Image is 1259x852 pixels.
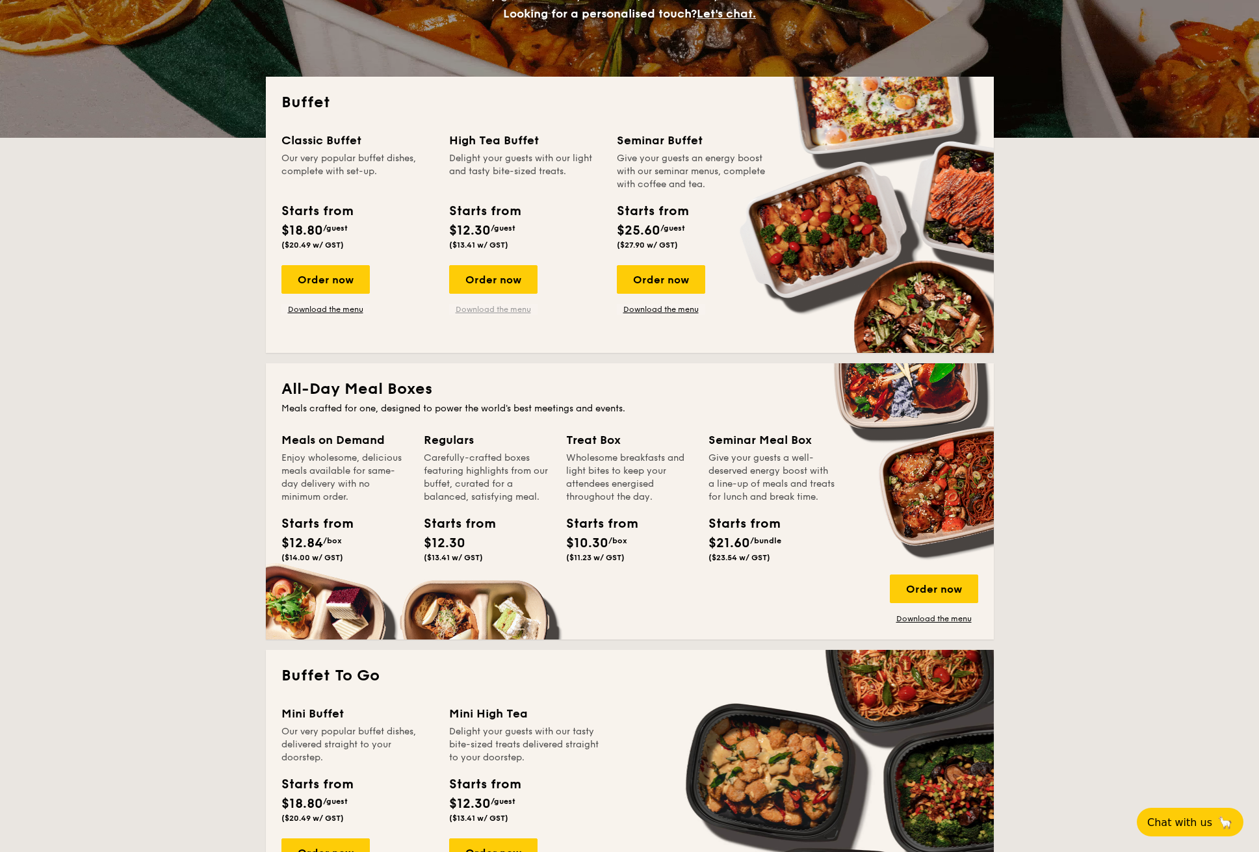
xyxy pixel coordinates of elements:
span: $18.80 [281,223,323,239]
div: Delight your guests with our light and tasty bite-sized treats. [449,152,601,191]
span: $12.30 [449,796,491,812]
div: Order now [617,265,705,294]
div: Give your guests an energy boost with our seminar menus, complete with coffee and tea. [617,152,769,191]
div: Delight your guests with our tasty bite-sized treats delivered straight to your doorstep. [449,725,601,764]
div: Our very popular buffet dishes, delivered straight to your doorstep. [281,725,434,764]
div: Starts from [281,514,340,534]
div: Treat Box [566,431,693,449]
span: 🦙 [1217,815,1233,830]
button: Chat with us🦙 [1137,808,1243,836]
span: $18.80 [281,796,323,812]
div: Starts from [281,201,352,221]
h2: Buffet [281,92,978,113]
span: $12.30 [449,223,491,239]
span: /guest [491,797,515,806]
span: $25.60 [617,223,660,239]
div: Seminar Meal Box [708,431,835,449]
span: /box [608,536,627,545]
span: ($23.54 w/ GST) [708,553,770,562]
a: Download the menu [281,304,370,315]
span: ($13.41 w/ GST) [424,553,483,562]
a: Download the menu [890,613,978,624]
span: $12.84 [281,536,323,551]
a: Download the menu [449,304,538,315]
span: ($27.90 w/ GST) [617,240,678,250]
div: Starts from [449,201,520,221]
span: Chat with us [1147,816,1212,829]
div: Enjoy wholesome, delicious meals available for same-day delivery with no minimum order. [281,452,408,504]
span: ($11.23 w/ GST) [566,553,625,562]
h2: All-Day Meal Boxes [281,379,978,400]
span: $12.30 [424,536,465,551]
div: Starts from [449,775,520,794]
span: /bundle [750,536,781,545]
span: ($13.41 w/ GST) [449,240,508,250]
span: ($20.49 w/ GST) [281,814,344,823]
span: Let's chat. [697,6,756,21]
span: /guest [660,224,685,233]
div: Mini Buffet [281,704,434,723]
div: Order now [281,265,370,294]
div: Wholesome breakfasts and light bites to keep your attendees energised throughout the day. [566,452,693,504]
div: Meals crafted for one, designed to power the world's best meetings and events. [281,402,978,415]
span: Looking for a personalised touch? [503,6,697,21]
span: /guest [323,224,348,233]
div: Seminar Buffet [617,131,769,149]
a: Download the menu [617,304,705,315]
div: High Tea Buffet [449,131,601,149]
div: Give your guests a well-deserved energy boost with a line-up of meals and treats for lunch and br... [708,452,835,504]
span: /guest [491,224,515,233]
div: Starts from [617,201,688,221]
div: Mini High Tea [449,704,601,723]
span: ($14.00 w/ GST) [281,553,343,562]
div: Starts from [708,514,767,534]
div: Regulars [424,431,551,449]
span: /box [323,536,342,545]
h2: Buffet To Go [281,665,978,686]
div: Starts from [566,514,625,534]
div: Meals on Demand [281,431,408,449]
div: Carefully-crafted boxes featuring highlights from our buffet, curated for a balanced, satisfying ... [424,452,551,504]
span: $21.60 [708,536,750,551]
span: ($13.41 w/ GST) [449,814,508,823]
div: Starts from [281,775,352,794]
span: /guest [323,797,348,806]
span: ($20.49 w/ GST) [281,240,344,250]
span: $10.30 [566,536,608,551]
div: Order now [449,265,538,294]
div: Starts from [424,514,482,534]
div: Order now [890,574,978,603]
div: Classic Buffet [281,131,434,149]
div: Our very popular buffet dishes, complete with set-up. [281,152,434,191]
